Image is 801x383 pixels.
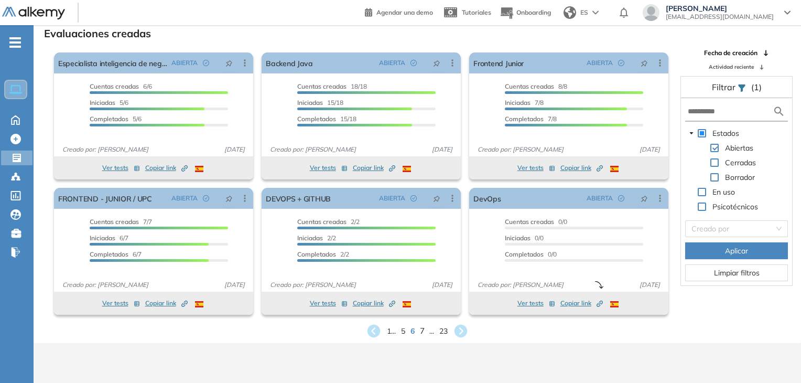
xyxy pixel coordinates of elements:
[473,52,524,73] a: Frontend Junior
[90,115,128,123] span: Completados
[90,250,142,258] span: 6/7
[266,280,360,290] span: Creado por: [PERSON_NAME]
[505,250,557,258] span: 0/0
[365,5,433,18] a: Agendar una demo
[2,7,65,20] img: Logo
[473,188,501,209] a: DevOps
[297,99,343,107] span: 15/18
[297,82,347,90] span: Cuentas creadas
[90,234,115,242] span: Iniciadas
[751,81,762,93] span: (1)
[439,326,448,337] span: 23
[517,297,555,310] button: Ver tests
[195,166,203,172] img: ESP
[580,8,588,17] span: ES
[410,195,417,201] span: check-circle
[433,194,440,203] span: pushpin
[641,59,648,67] span: pushpin
[505,234,531,242] span: Iniciadas
[560,162,603,174] button: Copiar link
[505,82,554,90] span: Cuentas creadas
[90,218,139,226] span: Cuentas creadas
[587,194,613,203] span: ABIERTA
[310,162,348,174] button: Ver tests
[90,218,152,226] span: 7/7
[610,301,619,307] img: ESP
[9,41,21,44] i: -
[220,145,249,154] span: [DATE]
[297,115,336,123] span: Completados
[723,171,757,184] span: Borrador
[689,131,694,136] span: caret-down
[376,8,433,16] span: Agendar una demo
[517,162,555,174] button: Ver tests
[725,158,756,167] span: Cerradas
[505,115,557,123] span: 7/8
[709,63,754,71] span: Actividad reciente
[462,8,491,16] span: Tutoriales
[587,58,613,68] span: ABIERTA
[297,218,360,226] span: 2/2
[666,4,774,13] span: [PERSON_NAME]
[618,195,624,201] span: check-circle
[58,145,153,154] span: Creado por: [PERSON_NAME]
[266,188,331,209] a: DEVOPS + GITHUB
[379,58,405,68] span: ABIERTA
[610,166,619,172] img: ESP
[714,267,760,279] span: Limpiar filtros
[505,99,531,107] span: Iniciadas
[90,234,128,242] span: 6/7
[401,326,405,337] span: 5
[297,250,336,258] span: Completados
[297,115,356,123] span: 15/18
[618,60,624,66] span: check-circle
[218,190,241,207] button: pushpin
[592,10,599,15] img: arrow
[473,145,568,154] span: Creado por: [PERSON_NAME]
[145,299,188,308] span: Copiar link
[710,186,737,198] span: En uso
[505,218,567,226] span: 0/0
[723,142,755,154] span: Abiertas
[704,48,757,58] span: Fecha de creación
[500,2,551,24] button: Onboarding
[90,250,128,258] span: Completados
[297,234,323,242] span: Iniciadas
[58,188,152,209] a: FRONTEND - JUNIOR / UPC
[473,280,568,290] span: Creado por: [PERSON_NAME]
[666,13,774,21] span: [EMAIL_ADDRESS][DOMAIN_NAME]
[725,245,748,257] span: Aplicar
[685,242,788,259] button: Aplicar
[58,280,153,290] span: Creado por: [PERSON_NAME]
[266,52,313,73] a: Backend Java
[410,326,415,337] span: 6
[90,115,142,123] span: 5/6
[560,299,603,308] span: Copiar link
[410,60,417,66] span: check-circle
[90,82,152,90] span: 6/6
[387,326,396,337] span: 1 ...
[712,187,735,197] span: En uso
[44,27,151,40] h3: Evaluaciones creadas
[633,190,656,207] button: pushpin
[635,145,664,154] span: [DATE]
[433,59,440,67] span: pushpin
[635,280,664,290] span: [DATE]
[353,163,395,173] span: Copiar link
[90,99,128,107] span: 5/6
[712,202,758,211] span: Psicotécnicos
[564,6,576,19] img: world
[710,200,760,213] span: Psicotécnicos
[297,99,323,107] span: Iniciadas
[379,194,405,203] span: ABIERTA
[710,127,741,140] span: Estados
[353,297,395,310] button: Copiar link
[171,194,198,203] span: ABIERTA
[516,8,551,16] span: Onboarding
[220,280,249,290] span: [DATE]
[428,280,457,290] span: [DATE]
[297,218,347,226] span: Cuentas creadas
[428,145,457,154] span: [DATE]
[145,297,188,310] button: Copiar link
[102,297,140,310] button: Ver tests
